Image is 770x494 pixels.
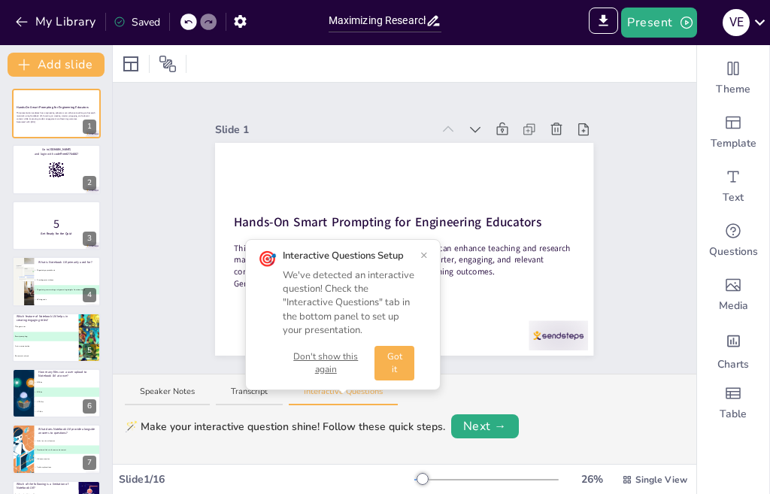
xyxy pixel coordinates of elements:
strong: Hands-On Smart Prompting for Engineering Educators [17,105,89,109]
span: Text [723,190,744,205]
button: Present [621,8,696,38]
span: C [13,345,14,347]
p: and login with code [17,151,96,156]
div: 🎯 [258,249,277,270]
div: Add ready made slides [697,105,769,159]
div: 26 % [574,471,610,487]
span: B [13,335,14,338]
p: Generated with [URL] [235,277,575,289]
div: Add text boxes [697,159,769,214]
button: My Library [11,10,102,34]
p: This presentation explores how engineering educators can enhance teaching and research materials ... [17,112,96,120]
span: Creating presentations [35,279,100,281]
span: Writing code [35,299,100,301]
span: Title generator [13,326,78,328]
span: Organizing spreadsheets [35,269,100,271]
span: Single View [635,473,687,486]
button: Don't show this again [283,350,368,376]
span: Numbered links to the source document [35,449,100,451]
div: Get real-time input from your audience [697,214,769,268]
div: Slide 1 / 16 [119,471,414,487]
div: 3 [12,201,101,250]
span: 100 files [35,401,100,403]
div: 5 [83,344,96,358]
p: What is Notebook LM primarily used for? [38,260,96,265]
span: 10 files [35,411,100,413]
strong: Get Ready for the Quiz! [41,232,71,235]
span: Document analysis [13,354,78,356]
div: We've detected an interactive question! Check the "Interactive Questions" tab in the bottom panel... [283,268,414,337]
span: Export to PowerPoint [589,8,618,38]
span: 50 files [35,391,100,393]
div: Change the overall theme [697,51,769,105]
span: Questions [709,244,758,259]
span: Video summaries [35,458,100,460]
div: Saved [114,14,160,30]
span: Smart prompting [13,335,78,338]
div: 4 [12,256,101,306]
span: Links to external sources [35,440,100,442]
span: Audio explanations [35,467,100,469]
span: 25 files [35,381,100,383]
span: Position [159,55,177,73]
p: 5 [17,216,96,232]
input: Insert title [329,10,426,32]
div: Add charts and graphs [697,322,769,376]
div: 6 [12,368,101,418]
strong: Hands-On Smart Prompting for Engineering Educators [235,214,542,231]
span: Organizing, summarizing, and generating insights from documents [35,289,100,291]
p: Which of the following is a limitation of Notebook LM? [17,482,74,490]
span: Table [720,407,747,422]
span: Theme [716,82,750,97]
div: v e [723,9,750,36]
div: 1 [12,89,101,138]
div: 6 [83,399,96,414]
div: 2 [12,144,101,194]
div: 🪄 Make your interactive question shine! Follow these quick steps. [125,419,445,435]
div: Slide 1 [215,122,431,138]
div: 2 [83,176,96,190]
button: v e [723,8,750,38]
div: 3 [83,232,96,246]
p: This presentation explores how engineering educators can enhance teaching and research materials ... [235,242,575,277]
div: Layout [119,52,143,76]
div: Add a table [697,376,769,430]
div: 7 [12,424,101,474]
button: Transcript [216,386,283,406]
span: Template [711,136,756,151]
span: A [13,326,14,328]
span: Media [719,299,748,314]
span: D [13,355,14,357]
button: Next → [451,414,519,438]
div: 5 [12,313,101,362]
div: Interactive Questions Setup [283,249,414,262]
p: Generated with [URL] [17,120,96,123]
button: Interactive Questions [289,386,398,406]
div: 7 [83,456,96,470]
p: Which feature of Notebook LM helps in creating engaging titles? [17,314,74,323]
div: 4 [83,288,96,302]
p: Go to [17,147,96,152]
span: Auto-summarization [13,344,78,347]
button: Add slide [8,53,105,77]
button: × [420,249,428,261]
span: Charts [717,357,749,372]
button: Speaker Notes [125,386,210,406]
div: Add images, graphics, shapes or video [697,268,769,322]
p: What does Notebook LM provide alongside answers to questions? [38,427,96,435]
button: Got it [374,346,414,380]
p: How many files can a user upload to Notebook LM at once? [38,370,96,378]
div: 1 [83,120,96,134]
